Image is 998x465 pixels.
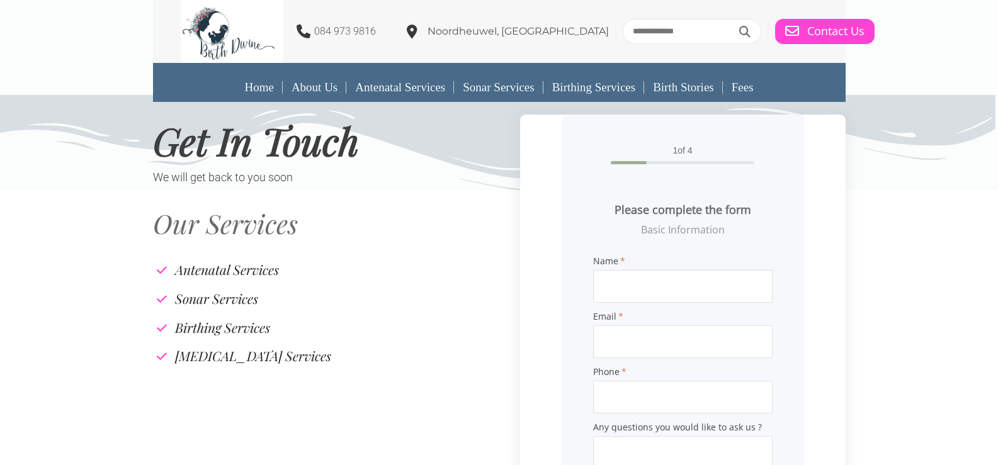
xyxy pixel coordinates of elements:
[644,73,723,102] a: Birth Stories
[672,145,678,155] span: 1
[175,321,270,334] h4: Birthing Services
[428,25,609,37] span: Noordheuwel, [GEOGRAPHIC_DATA]
[175,263,279,276] h4: Antenatal Services
[153,115,359,165] span: Get In Touch
[593,257,773,266] span: Name
[593,146,773,155] span: of 4
[593,367,773,376] span: Phone
[175,292,258,305] h4: Sonar Services
[593,325,773,358] input: Email
[283,73,346,102] a: About Us
[593,423,773,432] span: Any questions you would like to ask us ?
[807,25,865,38] span: Contact Us
[593,270,773,303] input: Name
[723,73,763,102] a: Fees
[593,225,773,235] h4: Basic Information
[175,349,331,362] h4: [MEDICAL_DATA] Services
[543,73,644,102] a: Birthing Services
[235,73,282,102] a: Home
[454,73,543,102] a: Sonar Services
[593,312,773,321] span: Email
[153,210,520,237] h2: Our Services
[314,23,376,40] p: 084 973 9816
[346,73,454,102] a: Antenatal Services
[775,19,875,44] a: Contact Us
[153,171,293,184] span: We will get back to you soon
[593,202,773,218] h2: Please complete the form
[593,381,773,413] input: Phone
